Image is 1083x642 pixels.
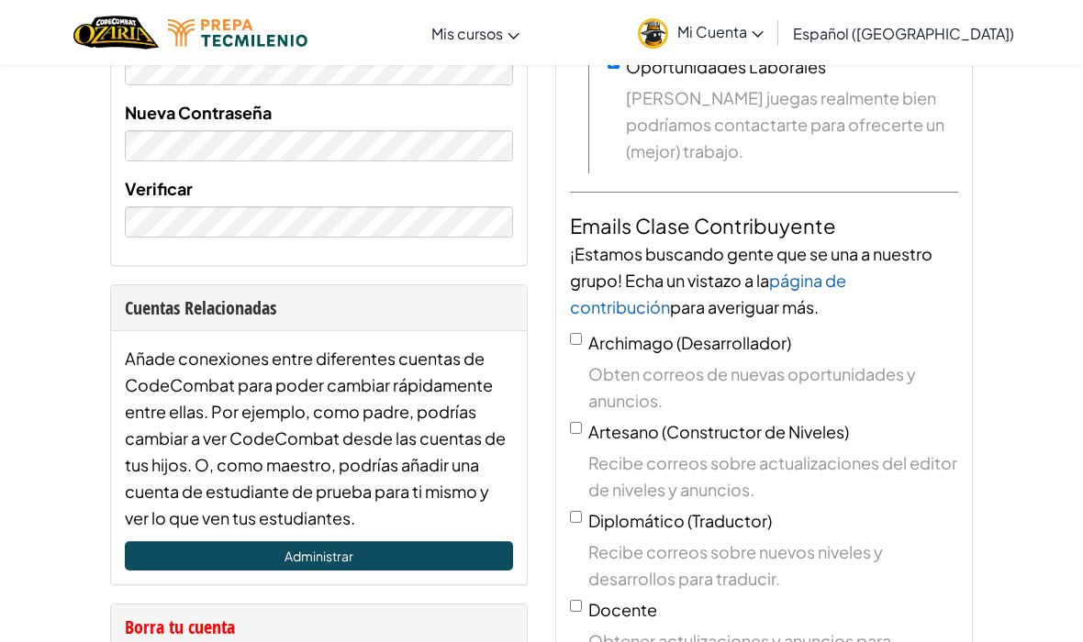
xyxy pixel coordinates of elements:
[125,345,513,531] div: Añade conexiones entre diferentes cuentas de CodeCombat para poder cambiar rápidamente entre ella...
[588,332,674,353] span: Archimago
[588,510,685,531] span: Diplomático
[677,22,764,41] span: Mi Cuenta
[588,421,659,442] span: Artesano
[431,24,503,43] span: Mis cursos
[125,614,513,640] div: Borra tu cuenta
[676,332,791,353] span: (Desarrollador)
[125,99,272,126] label: Nueva Contraseña
[125,294,513,321] div: Cuentas Relacionadas
[626,56,826,77] label: Oportunidades Laborales
[662,421,849,442] span: (Constructor de Niveles)
[570,243,932,291] span: ¡Estamos buscando gente que se una a nuestro grupo! Echa un vistazo a la
[588,599,657,620] span: Docente
[626,84,958,164] span: [PERSON_NAME] juegas realmente bien podríamos contactarte para ofrecerte un (mejor) trabajo.
[125,175,193,202] label: Verificar
[570,211,958,240] h4: Emails Clase Contribuyente
[422,8,529,58] a: Mis cursos
[125,541,513,570] a: Administrar
[629,4,773,61] a: Mi Cuenta
[687,510,772,531] span: (Traductor)
[638,18,668,49] img: avatar
[168,19,307,47] img: Tecmilenio logo
[793,24,1014,43] span: Español ([GEOGRAPHIC_DATA])
[588,449,958,503] span: Recibe correos sobre actualizaciones del editor de niveles y anuncios.
[588,538,958,592] span: Recibe correos sobre nuevos niveles y desarrollos para traducir.
[73,14,159,51] a: Ozaria by CodeCombat logo
[670,296,819,317] span: para averiguar más.
[784,8,1023,58] a: Español ([GEOGRAPHIC_DATA])
[588,360,958,414] span: Obten correos de nuevas oportunidades y anuncios.
[73,14,159,51] img: Home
